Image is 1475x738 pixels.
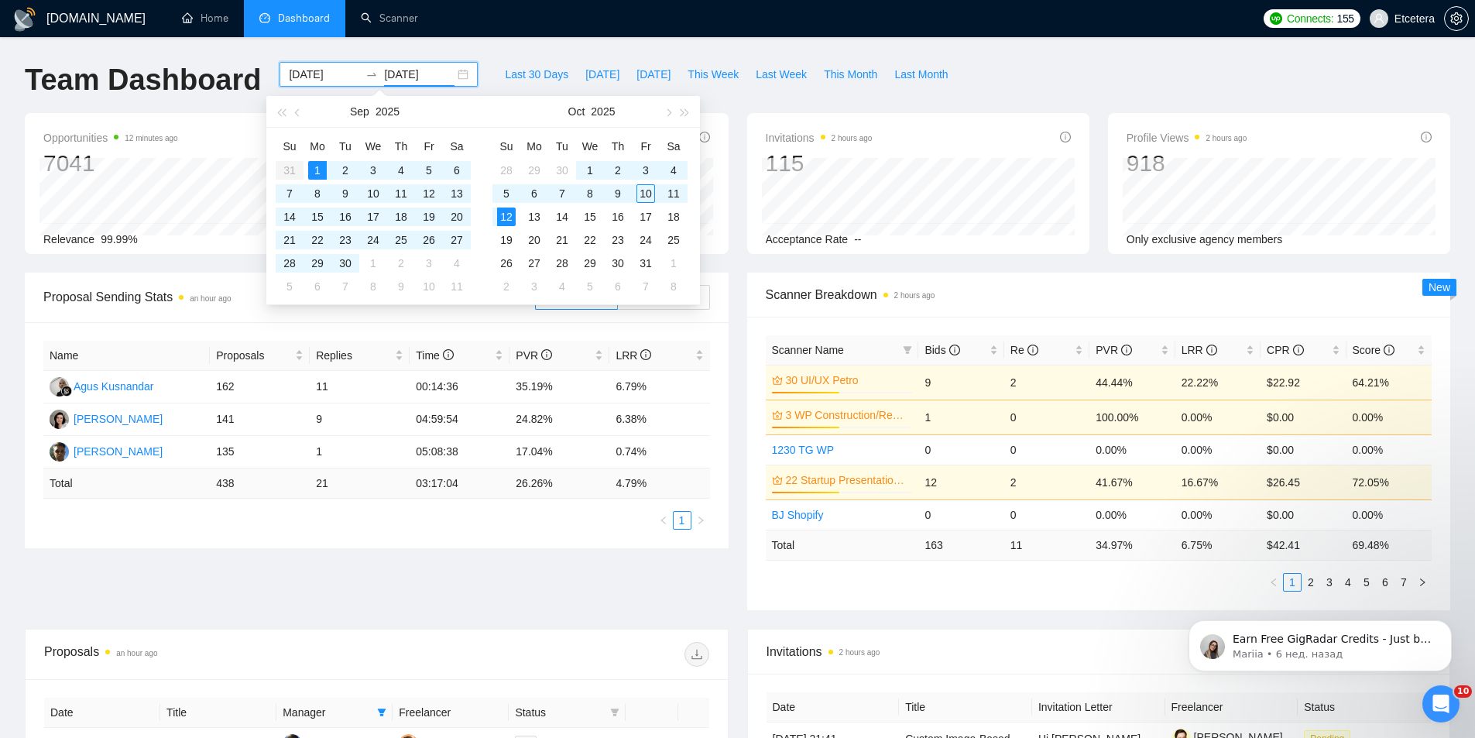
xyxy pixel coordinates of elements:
button: setting [1444,6,1469,31]
time: 2 hours ago [1206,134,1247,142]
div: 29 [581,254,599,273]
div: 3 [364,161,382,180]
div: 14 [280,208,299,226]
div: 21 [553,231,571,249]
td: 2025-10-07 [331,275,359,298]
div: 17 [364,208,382,226]
td: 2025-10-03 [415,252,443,275]
th: Fr [632,134,660,159]
div: 4 [553,277,571,296]
a: TT[PERSON_NAME] [50,412,163,424]
div: 19 [497,231,516,249]
span: info-circle [1060,132,1071,142]
td: 2025-10-10 [632,182,660,205]
a: 7 [1395,574,1412,591]
a: 22 Startup Presentation ([PERSON_NAME]) [786,472,910,489]
span: Only exclusive agency members [1127,233,1283,245]
a: 1 [674,512,691,529]
button: This Month [815,62,886,87]
div: 9 [609,184,627,203]
span: filter [374,701,389,724]
button: [DATE] [577,62,628,87]
input: End date [384,66,455,83]
div: 6 [525,184,544,203]
th: Name [43,341,210,371]
span: info-circle [949,345,960,355]
li: 4 [1339,573,1357,592]
span: [DATE] [585,66,619,83]
a: 30 UI/UX Petro [786,372,910,389]
div: 5 [280,277,299,296]
td: 2025-10-22 [576,228,604,252]
td: 2025-10-13 [520,205,548,228]
td: 2025-10-30 [604,252,632,275]
time: 2 hours ago [832,134,873,142]
td: 2025-10-06 [520,182,548,205]
td: 2025-10-01 [359,252,387,275]
span: Opportunities [43,129,178,147]
td: 2025-11-02 [492,275,520,298]
div: 26 [497,254,516,273]
td: 2025-09-24 [359,228,387,252]
th: Sa [443,134,471,159]
input: Start date [289,66,359,83]
div: 16 [336,208,355,226]
div: 8 [364,277,382,296]
div: 13 [448,184,466,203]
div: 17 [636,208,655,226]
td: 2025-09-23 [331,228,359,252]
td: 2025-09-27 [443,228,471,252]
div: 15 [308,208,327,226]
img: TT [50,410,69,429]
div: 30 [553,161,571,180]
span: [DATE] [636,66,671,83]
div: 918 [1127,149,1247,178]
div: 14 [553,208,571,226]
li: 5 [1357,573,1376,592]
li: 3 [1320,573,1339,592]
td: 2025-11-03 [520,275,548,298]
a: 2 [1302,574,1319,591]
td: 2025-10-11 [443,275,471,298]
span: Last Week [756,66,807,83]
div: 4 [392,161,410,180]
a: BJ Shopify [772,509,824,521]
td: 2025-10-05 [276,275,304,298]
th: Tu [548,134,576,159]
div: 23 [336,231,355,249]
td: 2025-10-07 [548,182,576,205]
th: Su [492,134,520,159]
div: 6 [609,277,627,296]
td: 2025-09-30 [331,252,359,275]
div: 28 [553,254,571,273]
td: 2025-10-18 [660,205,688,228]
td: 2025-11-08 [660,275,688,298]
span: filter [377,708,386,717]
td: 2025-10-08 [576,182,604,205]
iframe: Intercom notifications сообщение [1165,588,1475,696]
div: 9 [336,184,355,203]
span: CPR [1267,344,1303,356]
img: Profile image for Mariia [35,46,60,71]
p: Message from Mariia, sent 6 нед. назад [67,60,267,74]
td: 2025-10-14 [548,205,576,228]
span: This Month [824,66,877,83]
span: This Week [688,66,739,83]
td: 2025-10-21 [548,228,576,252]
td: 2025-10-06 [304,275,331,298]
span: PVR [1096,344,1132,356]
span: Bids [924,344,959,356]
td: 2025-09-03 [359,159,387,182]
div: 24 [364,231,382,249]
a: 4 [1340,574,1357,591]
td: 2025-10-02 [387,252,415,275]
th: Th [387,134,415,159]
span: dashboard [259,12,270,23]
div: 7041 [43,149,178,178]
div: 11 [448,277,466,296]
span: filter [610,708,619,717]
span: Last Month [894,66,948,83]
button: right [1413,573,1432,592]
span: to [365,68,378,81]
td: 2025-09-01 [304,159,331,182]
